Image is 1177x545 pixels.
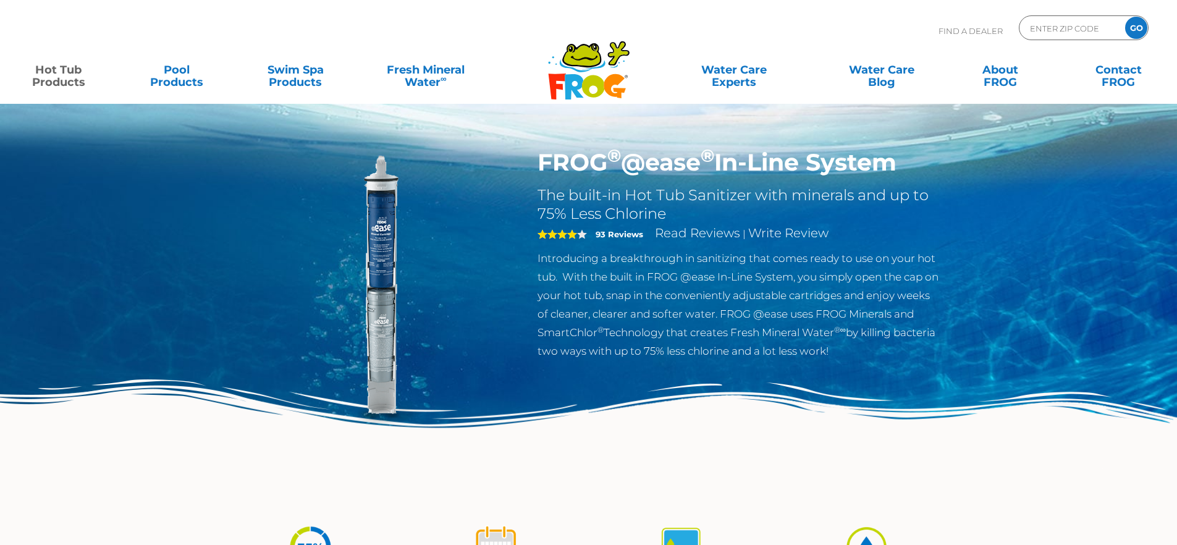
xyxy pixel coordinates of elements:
a: Water CareExperts [659,57,809,82]
sup: ® [701,145,714,166]
sup: ®∞ [834,325,846,334]
span: | [743,228,746,240]
a: Fresh MineralWater∞ [368,57,483,82]
strong: 93 Reviews [596,229,643,239]
a: Write Review [748,226,829,240]
a: Swim SpaProducts [250,57,342,82]
p: Introducing a breakthrough in sanitizing that comes ready to use on your hot tub. With the built ... [538,249,941,360]
sup: ® [597,325,604,334]
input: GO [1125,17,1147,39]
img: inline-system.png [237,148,520,431]
a: Water CareBlog [835,57,927,82]
a: ContactFROG [1073,57,1165,82]
span: 4 [538,229,577,239]
a: PoolProducts [131,57,223,82]
p: Find A Dealer [939,15,1003,46]
a: Read Reviews [655,226,740,240]
h1: FROG @ease In-Line System [538,148,941,177]
sup: ∞ [441,74,447,83]
a: AboutFROG [954,57,1046,82]
sup: ® [607,145,621,166]
h2: The built-in Hot Tub Sanitizer with minerals and up to 75% Less Chlorine [538,186,941,223]
img: Frog Products Logo [541,25,636,100]
a: Hot TubProducts [12,57,104,82]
